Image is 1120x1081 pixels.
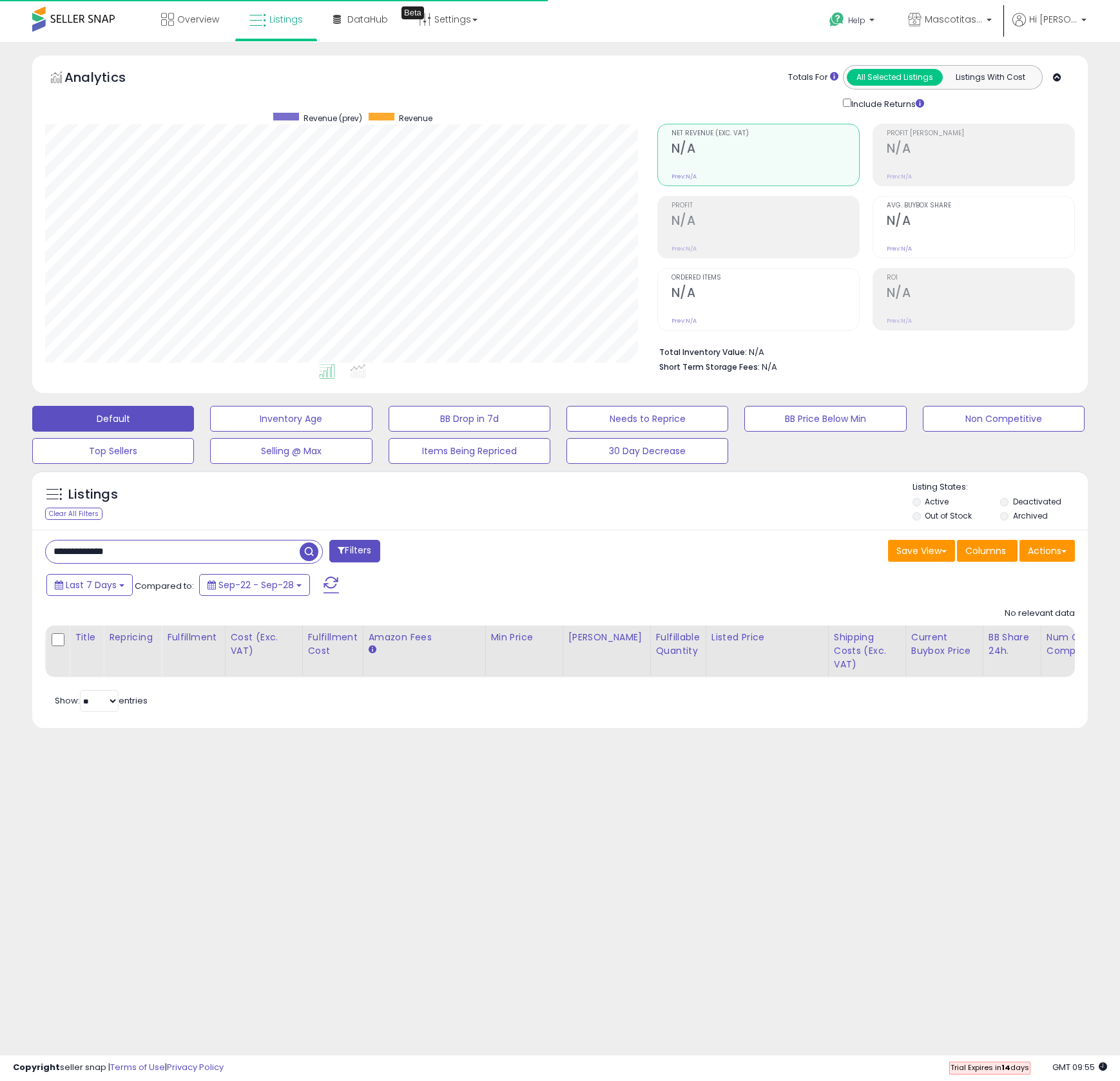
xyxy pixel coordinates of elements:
[32,438,194,464] button: Top Sellers
[389,438,550,464] button: Items Being Repriced
[135,580,194,592] span: Compared to:
[55,694,148,707] span: Show: entries
[829,12,845,28] i: Get Help
[744,406,906,432] button: BB Price Below Min
[819,2,887,42] a: Help
[671,202,859,209] span: Profit
[659,343,1065,359] li: N/A
[167,631,219,644] div: Fulfillment
[659,347,747,358] b: Total Inventory Value:
[64,68,151,90] h5: Analytics
[887,274,1074,282] span: ROI
[210,406,372,432] button: Inventory Age
[925,13,983,26] span: Mascotitas a casa
[923,406,1085,432] button: Non Competitive
[1005,607,1075,620] div: No relevant data
[957,540,1018,562] button: Columns
[399,113,432,124] span: Revenue
[347,13,388,26] span: DataHub
[912,481,1088,493] p: Listing States:
[210,438,372,464] button: Selling @ Max
[887,173,912,180] small: Prev: N/A
[887,213,1074,231] h2: N/A
[989,631,1036,658] div: BB Share 24h.
[887,202,1074,209] span: Avg. Buybox Share
[32,406,194,432] button: Default
[711,631,823,644] div: Listed Price
[218,579,294,591] span: Sep-22 - Sep-28
[566,406,728,432] button: Needs to Reprice
[911,631,978,658] div: Current Buybox Price
[68,486,118,504] h5: Listings
[887,245,912,253] small: Prev: N/A
[671,285,859,303] h2: N/A
[46,574,133,596] button: Last 7 Days
[671,317,697,325] small: Prev: N/A
[304,113,362,124] span: Revenue (prev)
[656,631,700,658] div: Fulfillable Quantity
[762,361,777,373] span: N/A
[887,317,912,325] small: Prev: N/A
[833,96,940,111] div: Include Returns
[75,631,98,644] div: Title
[1012,13,1086,42] a: Hi [PERSON_NAME]
[109,631,156,644] div: Repricing
[369,644,376,656] small: Amazon Fees.
[389,406,550,432] button: BB Drop in 7d
[888,540,955,562] button: Save View
[491,631,557,644] div: Min Price
[1013,496,1061,507] label: Deactivated
[887,285,1074,303] h2: N/A
[1029,13,1077,26] span: Hi [PERSON_NAME]
[671,173,697,180] small: Prev: N/A
[369,631,480,644] div: Amazon Fees
[269,13,303,26] span: Listings
[566,438,728,464] button: 30 Day Decrease
[401,6,424,19] div: Tooltip anchor
[231,631,297,658] div: Cost (Exc. VAT)
[1019,540,1075,562] button: Actions
[887,141,1074,158] h2: N/A
[329,540,380,562] button: Filters
[177,13,219,26] span: Overview
[671,245,697,253] small: Prev: N/A
[1047,631,1094,658] div: Num of Comp.
[671,130,859,137] span: Net Revenue (Exc. VAT)
[659,361,760,372] b: Short Term Storage Fees:
[1013,510,1048,521] label: Archived
[847,69,943,86] button: All Selected Listings
[45,508,102,520] div: Clear All Filters
[887,130,1074,137] span: Profit [PERSON_NAME]
[965,544,1006,557] span: Columns
[788,72,838,84] div: Totals For
[671,274,859,282] span: Ordered Items
[199,574,310,596] button: Sep-22 - Sep-28
[925,510,972,521] label: Out of Stock
[671,141,859,158] h2: N/A
[66,579,117,591] span: Last 7 Days
[308,631,358,658] div: Fulfillment Cost
[848,15,865,26] span: Help
[834,631,900,671] div: Shipping Costs (Exc. VAT)
[925,496,949,507] label: Active
[568,631,645,644] div: [PERSON_NAME]
[942,69,1038,86] button: Listings With Cost
[671,213,859,231] h2: N/A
